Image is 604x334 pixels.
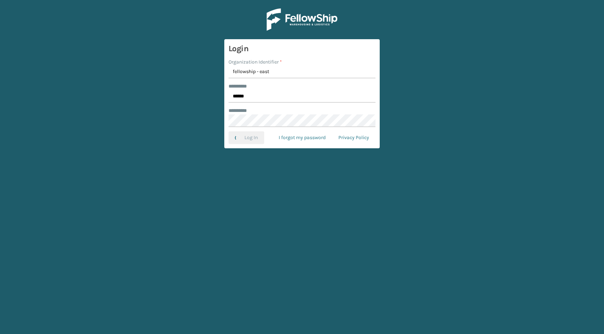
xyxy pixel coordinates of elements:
a: I forgot my password [272,131,332,144]
label: Organization Identifier [229,58,282,66]
button: Log In [229,131,264,144]
a: Privacy Policy [332,131,375,144]
h3: Login [229,43,375,54]
img: Logo [267,8,337,31]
